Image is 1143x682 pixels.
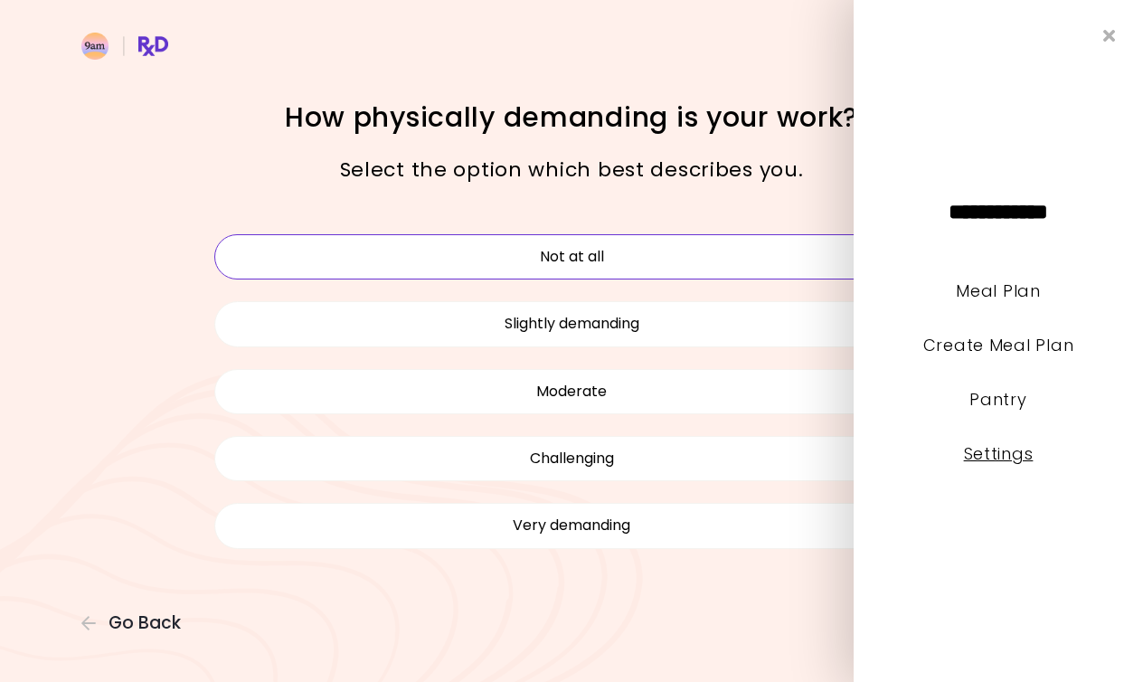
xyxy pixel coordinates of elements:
[923,334,1074,356] a: Create Meal Plan
[214,436,929,481] button: Challenging
[1103,27,1116,44] i: Close
[81,613,190,633] button: Go Back
[969,388,1026,411] a: Pantry
[214,369,929,414] button: Moderate
[214,301,929,346] button: Slightly demanding
[109,613,181,633] span: Go Back
[214,234,929,279] button: Not at all
[964,442,1034,465] a: Settings
[255,99,888,135] h1: How physically demanding is your work?
[255,153,888,186] p: Select the option which best describes you.
[214,503,929,548] button: Very demanding
[956,279,1040,302] a: Meal Plan
[81,33,168,60] img: RxDiet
